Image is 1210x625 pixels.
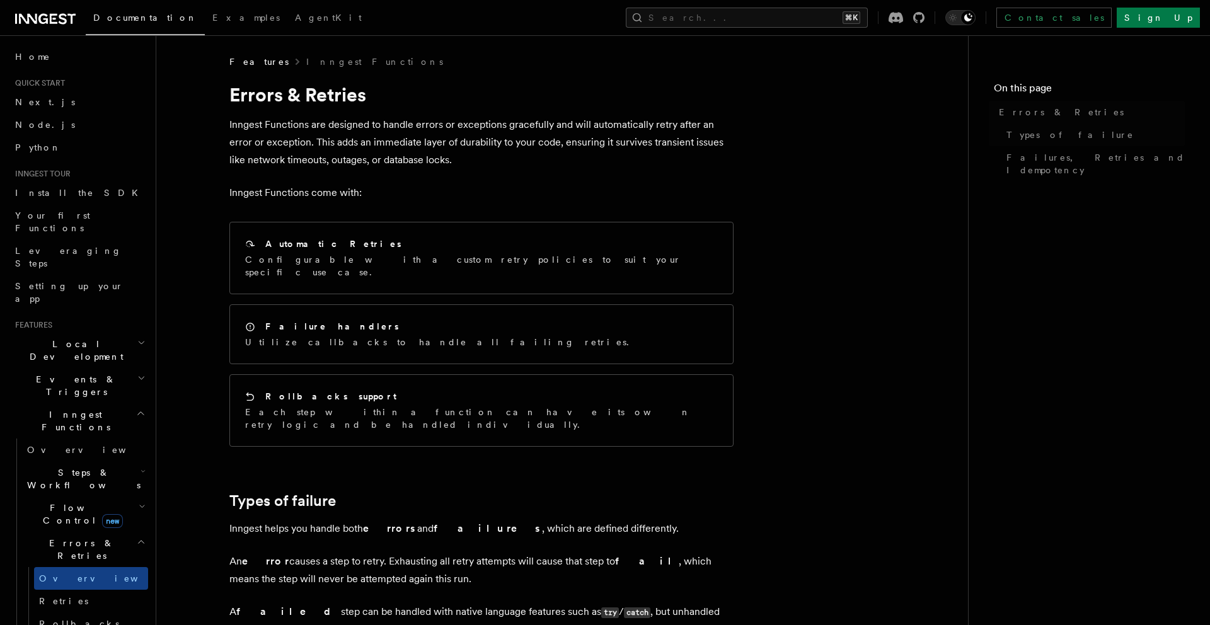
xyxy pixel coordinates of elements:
h2: Automatic Retries [265,238,401,250]
span: Overview [39,573,169,583]
kbd: ⌘K [843,11,860,24]
strong: failures [434,522,542,534]
span: Install the SDK [15,188,146,198]
p: An causes a step to retry. Exhausting all retry attempts will cause that step to , which means th... [229,553,734,588]
h4: On this page [994,81,1185,101]
a: Home [10,45,148,68]
a: Retries [34,590,148,612]
a: Examples [205,4,287,34]
a: Python [10,136,148,159]
a: Failure handlersUtilize callbacks to handle all failing retries. [229,304,734,364]
span: Next.js [15,97,75,107]
a: Documentation [86,4,205,35]
span: Failures, Retries and Idempotency [1006,151,1185,176]
span: Examples [212,13,280,23]
a: Your first Functions [10,204,148,239]
a: AgentKit [287,4,369,34]
span: Python [15,142,61,152]
p: Inngest Functions come with: [229,184,734,202]
span: Retries [39,596,88,606]
button: Events & Triggers [10,368,148,403]
span: Overview [27,445,157,455]
a: Automatic RetriesConfigurable with a custom retry policies to suit your specific use case. [229,222,734,294]
span: Features [10,320,52,330]
a: Types of failure [1001,123,1185,146]
code: try [601,607,619,618]
button: Local Development [10,333,148,368]
a: Rollbacks supportEach step within a function can have its own retry logic and be handled individu... [229,374,734,447]
span: Quick start [10,78,65,88]
strong: fail [615,555,679,567]
a: Types of failure [229,492,336,510]
button: Errors & Retries [22,532,148,567]
a: Overview [34,567,148,590]
span: Leveraging Steps [15,246,122,268]
a: Next.js [10,91,148,113]
button: Steps & Workflows [22,461,148,496]
h1: Errors & Retries [229,83,734,106]
code: catch [624,607,650,618]
span: Types of failure [1006,129,1134,141]
a: Failures, Retries and Idempotency [1001,146,1185,181]
span: Features [229,55,289,68]
strong: failed [236,605,341,617]
button: Inngest Functions [10,403,148,439]
span: Setting up your app [15,281,124,304]
span: new [102,514,123,528]
span: Inngest Functions [10,408,136,433]
a: Inngest Functions [306,55,443,68]
a: Install the SDK [10,181,148,204]
p: Configurable with a custom retry policies to suit your specific use case. [245,253,718,278]
span: Steps & Workflows [22,466,141,491]
a: Overview [22,439,148,461]
button: Toggle dark mode [945,10,976,25]
a: Sign Up [1117,8,1200,28]
a: Setting up your app [10,275,148,310]
span: Events & Triggers [10,373,137,398]
a: Node.js [10,113,148,136]
span: AgentKit [295,13,362,23]
span: Home [15,50,50,63]
a: Errors & Retries [994,101,1185,123]
h2: Rollbacks support [265,390,396,403]
button: Search...⌘K [626,8,868,28]
span: Flow Control [22,502,139,527]
span: Local Development [10,338,137,363]
strong: error [242,555,289,567]
span: Inngest tour [10,169,71,179]
span: Documentation [93,13,197,23]
p: Inngest helps you handle both and , which are defined differently. [229,520,734,537]
span: Your first Functions [15,210,90,233]
button: Flow Controlnew [22,496,148,532]
span: Errors & Retries [999,106,1124,118]
h2: Failure handlers [265,320,399,333]
p: Each step within a function can have its own retry logic and be handled individually. [245,406,718,431]
a: Contact sales [996,8,1112,28]
span: Node.js [15,120,75,130]
p: Utilize callbacks to handle all failing retries. [245,336,637,348]
strong: errors [363,522,417,534]
p: Inngest Functions are designed to handle errors or exceptions gracefully and will automatically r... [229,116,734,169]
a: Leveraging Steps [10,239,148,275]
span: Errors & Retries [22,537,137,562]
